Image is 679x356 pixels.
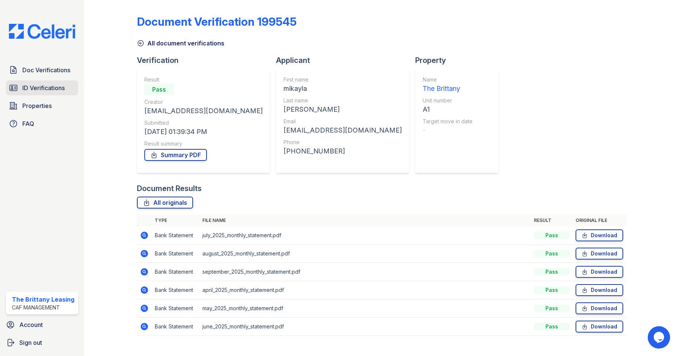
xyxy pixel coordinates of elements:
td: september_2025_monthly_statement.pdf [199,263,531,281]
div: Last name [284,97,402,104]
span: Doc Verifications [22,66,70,74]
div: Document Results [137,183,202,194]
th: File name [199,214,531,226]
div: Applicant [276,55,415,66]
div: Pass [534,286,570,294]
div: Property [415,55,505,66]
div: Name [423,76,473,83]
span: Sign out [19,338,42,347]
a: Name The Brittany [423,76,473,94]
div: The Brittany Leasing [12,295,74,304]
div: Unit number [423,97,473,104]
a: Sign out [3,335,81,350]
a: ID Verifications [6,80,78,95]
div: First name [284,76,402,83]
th: Original file [573,214,626,226]
div: Pass [534,250,570,257]
a: Doc Verifications [6,63,78,77]
td: Bank Statement [152,318,199,336]
a: All document verifications [137,39,224,48]
div: mikayla [284,83,402,94]
span: ID Verifications [22,83,65,92]
a: Download [576,284,623,296]
a: Properties [6,98,78,113]
div: Submitted [144,119,263,127]
div: Creator [144,98,263,106]
div: Pass [534,268,570,276]
td: june_2025_monthly_statement.pdf [199,318,531,336]
td: Bank Statement [152,281,199,299]
div: A1 [423,104,473,115]
span: Properties [22,101,52,110]
div: [PHONE_NUMBER] [284,146,402,156]
a: Download [576,248,623,260]
a: All originals [137,197,193,209]
div: Pass [534,232,570,239]
div: [PERSON_NAME] [284,104,402,115]
td: may_2025_monthly_statement.pdf [199,299,531,318]
div: Pass [534,323,570,330]
div: Email [284,118,402,125]
td: july_2025_monthly_statement.pdf [199,226,531,245]
th: Type [152,214,199,226]
div: Pass [144,83,174,95]
div: Result summary [144,140,263,147]
div: Pass [534,305,570,312]
div: CAF Management [12,304,74,311]
a: Download [576,321,623,333]
a: Download [576,229,623,241]
a: Account [3,317,81,332]
td: Bank Statement [152,226,199,245]
a: Summary PDF [144,149,207,161]
td: Bank Statement [152,299,199,318]
th: Result [531,214,573,226]
td: Bank Statement [152,245,199,263]
a: FAQ [6,116,78,131]
div: - [423,125,473,136]
div: Verification [137,55,276,66]
span: Account [19,320,43,329]
td: april_2025_monthly_statement.pdf [199,281,531,299]
div: Result [144,76,263,83]
div: Phone [284,139,402,146]
div: [DATE] 01:39:34 PM [144,127,263,137]
div: Target move in date [423,118,473,125]
td: august_2025_monthly_statement.pdf [199,245,531,263]
a: Download [576,302,623,314]
iframe: chat widget [648,326,672,349]
div: [EMAIL_ADDRESS][DOMAIN_NAME] [144,106,263,116]
a: Download [576,266,623,278]
img: CE_Logo_Blue-a8612792a0a2168367f1c8372b55b34899dd931a85d93a1a3d3e32e68fde9ad4.png [3,24,81,39]
td: Bank Statement [152,263,199,281]
span: FAQ [22,119,34,128]
div: Document Verification 199545 [137,15,297,28]
div: The Brittany [423,83,473,94]
div: [EMAIL_ADDRESS][DOMAIN_NAME] [284,125,402,136]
